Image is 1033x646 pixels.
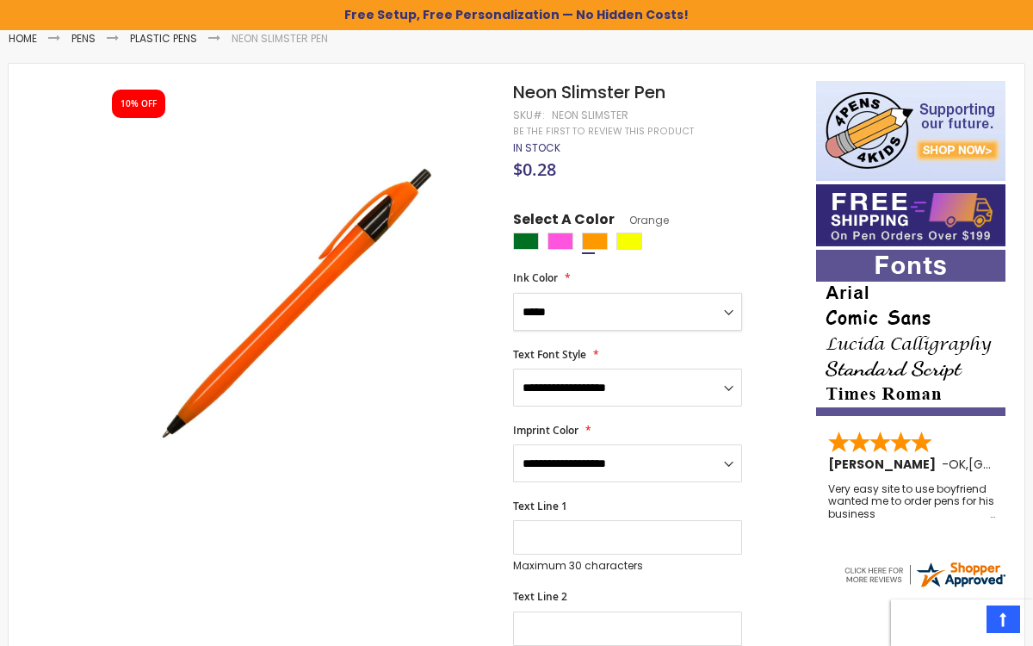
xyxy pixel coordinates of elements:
[891,599,1033,646] iframe: Google Customer Reviews
[547,233,573,250] div: Pink
[513,108,545,122] strong: SKU
[232,32,328,46] li: Neon Slimster Pen
[513,233,539,250] div: Green
[816,250,1005,416] img: font-personalization-examples
[513,141,560,155] div: Availability
[513,158,556,181] span: $0.28
[130,31,197,46] a: Plastic Pens
[513,140,560,155] span: In stock
[513,559,742,573] p: Maximum 30 characters
[513,270,558,285] span: Ink Color
[513,423,578,438] span: Imprint Color
[513,210,615,233] span: Select A Color
[582,233,608,250] div: Orange
[96,105,490,499] img: neon_slimster_side_orange_1.jpg
[828,456,942,473] span: [PERSON_NAME]
[816,184,1005,246] img: Free shipping on orders over $199
[513,499,567,513] span: Text Line 1
[121,98,157,110] div: 10% OFF
[513,589,567,604] span: Text Line 2
[71,31,96,46] a: Pens
[9,31,37,46] a: Home
[949,456,966,473] span: OK
[513,125,694,138] a: Be the first to review this product
[552,109,628,122] div: Neon Slimster
[828,483,995,520] div: Very easy site to use boyfriend wanted me to order pens for his business
[842,559,1007,590] img: 4pens.com widget logo
[513,347,586,362] span: Text Font Style
[513,80,665,104] span: Neon Slimster Pen
[842,579,1007,593] a: 4pens.com certificate URL
[816,81,1005,181] img: 4pens 4 kids
[615,213,669,227] span: Orange
[616,233,642,250] div: Yellow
